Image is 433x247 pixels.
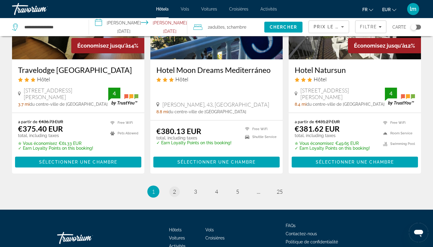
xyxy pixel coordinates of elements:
[382,7,391,12] span: EUR
[314,24,361,29] span: Prix le plus bas
[162,101,269,108] span: [PERSON_NAME], 43, [GEOGRAPHIC_DATA]
[15,157,141,167] button: Sélectionner une chambre
[173,188,176,195] span: 2
[77,42,128,49] span: Économisez jusqu'à
[354,42,405,49] span: Économisez jusqu'à
[15,158,141,164] a: Sélectionner une chambre
[37,76,50,83] span: Hôtel
[270,25,297,30] span: Chercher
[392,23,406,31] span: Carte
[168,109,246,114] span: du centre-ville de [GEOGRAPHIC_DATA]
[286,231,317,236] a: Contactez-nous
[18,133,93,138] p: total, including taxes
[286,239,338,244] a: Politique de confidentialité
[410,6,416,12] span: lm
[260,7,277,11] a: Activités
[295,141,334,146] span: ✮ Vous économisez
[277,188,283,195] span: 25
[295,65,415,74] a: Hotel Natursun
[314,76,327,83] span: Hôtel
[187,18,264,36] button: Travelers: 2 adults, 0 children
[18,102,29,107] span: 3.7 mi
[229,25,246,30] span: Chambre
[205,227,214,232] a: Vols
[24,23,80,32] input: Search hotel destination
[242,135,277,140] li: Shuttle Service
[295,102,306,107] span: 8.4 mi
[236,188,239,195] span: 5
[156,65,277,74] a: Hotel Moon Dreams Mediterráneo
[295,124,339,133] ins: €381.62 EUR
[257,188,260,195] span: ...
[348,38,421,53] div: 12%
[156,76,277,83] div: 3 star Hotel
[225,23,246,31] span: , 1
[292,158,418,164] a: Sélectionner une chambre
[264,22,303,33] button: Search
[169,236,185,240] a: Voitures
[71,38,144,53] div: 14%
[295,133,370,138] p: total, including taxes
[385,88,415,105] img: TrustYou guest rating badge
[89,18,187,36] button: Select check in and out date
[316,160,394,164] span: Sélectionner une chambre
[181,7,189,11] a: Vols
[175,76,188,83] span: Hôtel
[295,119,314,124] span: a partir de
[385,90,397,97] div: 4
[210,25,225,30] span: Adultes
[295,76,415,83] div: 3 star Hotel
[229,7,248,11] a: Croisières
[39,160,117,164] span: Sélectionner une chambre
[108,90,120,97] div: 4
[315,119,340,124] del: €431.27 EUR
[18,141,93,146] p: €61.33 EUR
[286,223,296,228] a: FAQs
[18,76,138,83] div: 3 star Hotel
[380,130,415,137] li: Room Service
[194,188,197,195] span: 3
[156,7,169,11] a: Hôtels
[314,23,344,30] mat-select: Sort by
[18,65,138,74] a: Travelodge [GEOGRAPHIC_DATA]
[153,157,280,167] button: Sélectionner une chambre
[215,188,218,195] span: 4
[205,236,225,240] a: Croisières
[153,158,280,164] a: Sélectionner une chambre
[12,1,72,17] a: Travorium
[57,229,117,247] a: Go Home
[242,127,277,132] li: Free WiFi
[306,102,385,107] span: du centre-ville de [GEOGRAPHIC_DATA]
[360,24,377,29] span: Filtre
[362,7,367,12] span: fr
[177,160,256,164] span: Sélectionner une chambre
[362,5,373,14] button: Change language
[18,141,57,146] span: ✮ Vous économisez
[409,223,428,242] iframe: Bouton de lancement de la fenêtre de messagerie
[108,88,138,105] img: TrustYou guest rating badge
[201,7,217,11] a: Voitures
[39,119,63,124] del: €436.73 EUR
[107,130,138,137] li: Pets Allowed
[169,227,182,232] a: Hôtels
[295,146,370,151] p: ✓ Earn Loyalty Points on this booking!
[156,140,232,145] p: ✓ Earn Loyalty Points on this booking!
[152,188,155,195] span: 1
[107,119,138,127] li: Free WiFi
[18,119,37,124] span: a partir de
